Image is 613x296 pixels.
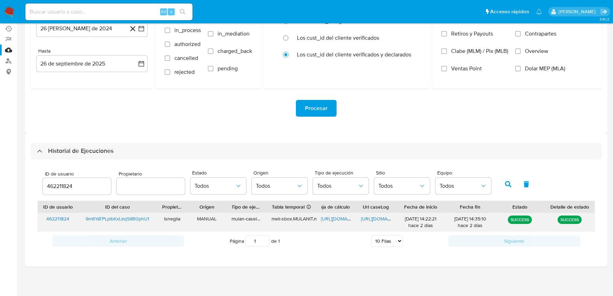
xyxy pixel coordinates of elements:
[170,8,172,15] span: s
[599,16,610,22] span: 3.161.2
[490,8,529,15] span: Accesos rápidos
[161,8,166,15] span: Alt
[25,7,192,16] input: Buscar usuario o caso...
[175,7,190,17] button: search-icon
[536,9,542,15] a: Notificaciones
[600,8,608,15] a: Salir
[559,8,598,15] p: sandra.chabay@mercadolibre.com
